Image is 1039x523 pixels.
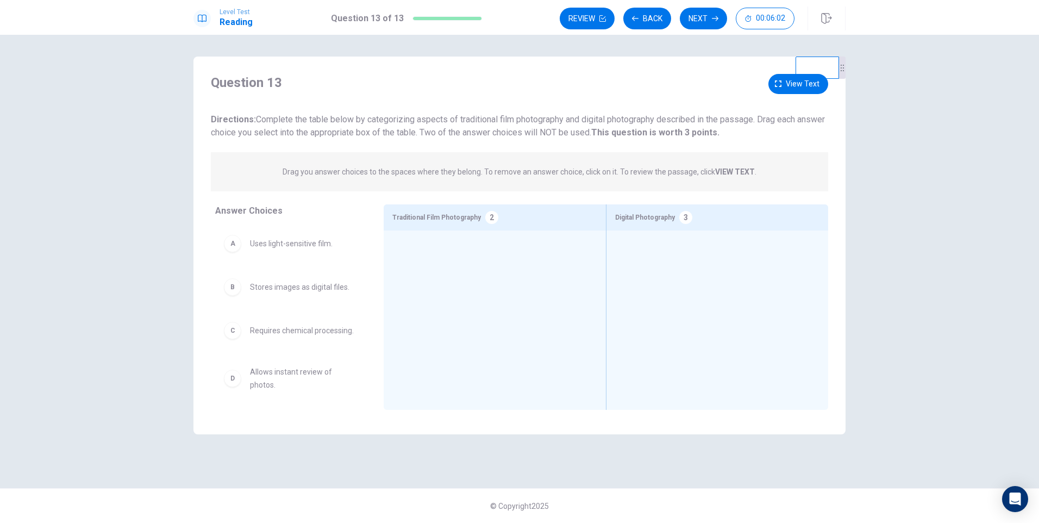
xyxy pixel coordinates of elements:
span: © Copyright 2025 [490,502,549,510]
div: C [224,322,241,339]
h1: Reading [220,16,253,29]
h4: Question 13 [211,74,282,91]
button: Next [680,8,727,29]
div: Open Intercom Messenger [1002,486,1028,512]
strong: VIEW TEXT [715,167,755,176]
span: Stores images as digital files. [250,281,349,294]
div: AUses light-sensitive film. [215,226,366,261]
div: CRequires chemical processing. [215,313,366,348]
span: Uses light-sensitive film. [250,237,333,250]
span: Level Test [220,8,253,16]
span: Requires chemical processing. [250,324,354,337]
div: A [224,235,241,252]
span: Digital Photography [615,211,675,224]
span: 00:06:02 [756,14,785,23]
div: DAllows instant review of photos. [215,357,366,400]
p: Drag you answer choices to the spaces where they belong. To remove an answer choice, click on it.... [283,165,756,178]
strong: Directions: [211,114,256,124]
div: B [224,278,241,296]
div: 2 [485,211,498,224]
button: 00:06:02 [736,8,794,29]
div: 3 [679,211,692,224]
h1: Question 13 of 13 [331,12,404,25]
span: Answer Choices [215,206,283,216]
div: BStores images as digital files. [215,270,366,304]
b: This question is worth 3 points. [591,127,719,138]
span: Traditional Film Photography [392,211,481,224]
button: Review [560,8,615,29]
div: D [224,370,241,387]
span: View text [786,77,819,91]
span: Allows instant review of photos. [250,365,358,391]
button: View text [768,74,828,94]
span: Complete the table below by categorizing aspects of traditional film photography and digital phot... [211,114,825,138]
button: Back [623,8,671,29]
